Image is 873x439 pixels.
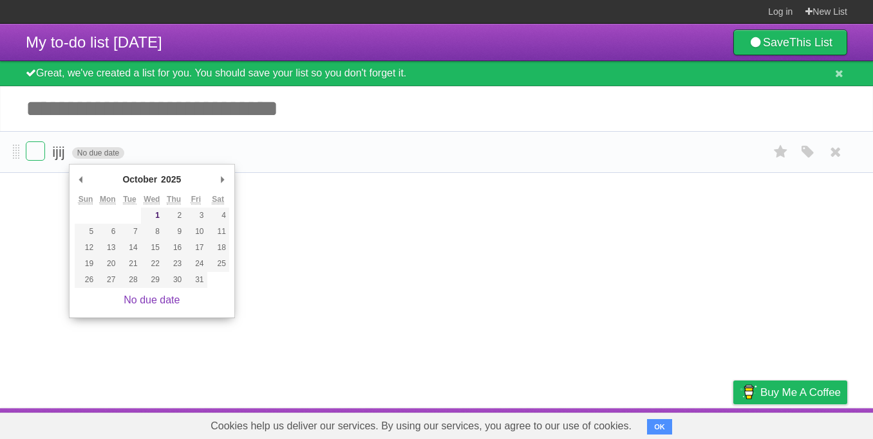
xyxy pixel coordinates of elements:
a: Privacy [717,411,750,436]
button: 19 [75,256,97,272]
button: 10 [185,224,207,240]
button: 31 [185,272,207,288]
button: 2 [163,208,185,224]
span: ijij [52,144,68,160]
a: Developers [605,411,657,436]
abbr: Monday [100,195,116,204]
button: 21 [118,256,140,272]
button: 16 [163,240,185,256]
button: 24 [185,256,207,272]
b: This List [789,36,832,49]
button: 26 [75,272,97,288]
button: 28 [118,272,140,288]
button: 18 [207,240,229,256]
a: Terms [673,411,701,436]
abbr: Thursday [167,195,181,204]
img: Buy me a coffee [740,381,757,403]
a: No due date [124,294,180,305]
label: Star task [769,141,793,163]
div: 2025 [159,170,183,189]
button: 11 [207,224,229,240]
button: 14 [118,240,140,256]
button: 15 [141,240,163,256]
button: Next Month [216,170,229,189]
button: OK [647,419,672,435]
button: 13 [97,240,118,256]
button: 1 [141,208,163,224]
abbr: Tuesday [123,195,136,204]
button: 12 [75,240,97,256]
button: 30 [163,272,185,288]
button: 6 [97,224,118,240]
abbr: Saturday [212,195,224,204]
button: Previous Month [75,170,88,189]
button: 22 [141,256,163,272]
abbr: Friday [191,195,201,204]
button: 7 [118,224,140,240]
button: 9 [163,224,185,240]
button: 20 [97,256,118,272]
a: About [562,411,589,436]
div: October [120,170,159,189]
button: 29 [141,272,163,288]
button: 25 [207,256,229,272]
a: Buy me a coffee [733,381,847,404]
span: No due date [72,147,124,159]
span: Buy me a coffee [760,381,841,404]
span: My to-do list [DATE] [26,33,162,51]
a: Suggest a feature [766,411,847,436]
button: 17 [185,240,207,256]
abbr: Sunday [79,195,93,204]
span: Cookies help us deliver our services. By using our services, you agree to our use of cookies. [198,413,644,439]
abbr: Wednesday [144,195,160,204]
button: 5 [75,224,97,240]
label: Done [26,141,45,161]
button: 23 [163,256,185,272]
button: 8 [141,224,163,240]
a: SaveThis List [733,30,847,55]
button: 4 [207,208,229,224]
button: 27 [97,272,118,288]
button: 3 [185,208,207,224]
